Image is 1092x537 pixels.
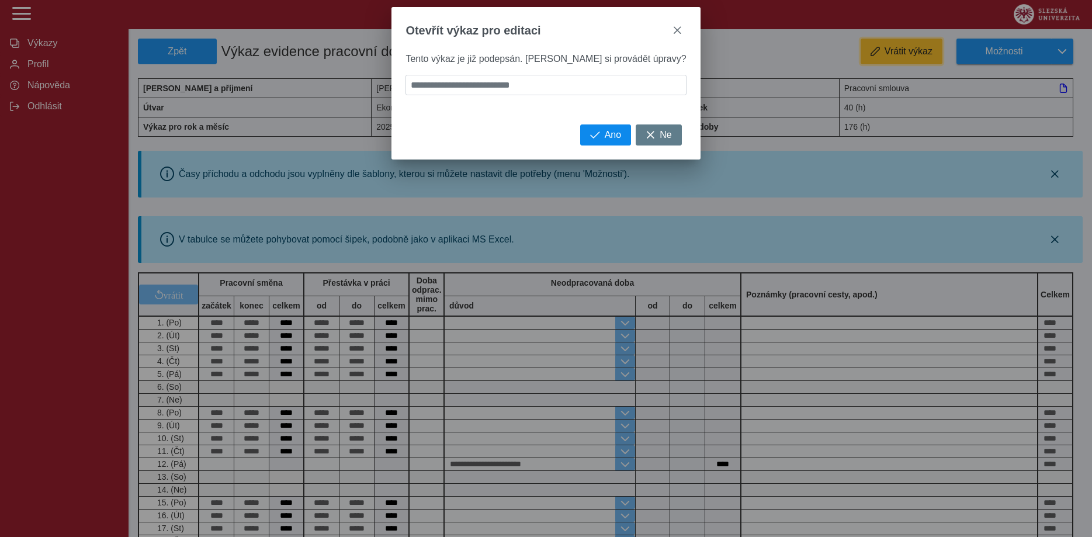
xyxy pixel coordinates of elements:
span: Otevřít výkaz pro editaci [405,24,540,37]
button: Ano [580,124,631,145]
div: Tento výkaz je již podepsán. [PERSON_NAME] si provádět úpravy? [391,54,700,124]
button: Ne [636,124,681,145]
span: Ano [605,130,621,140]
span: Ne [660,130,671,140]
button: close [668,21,687,40]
